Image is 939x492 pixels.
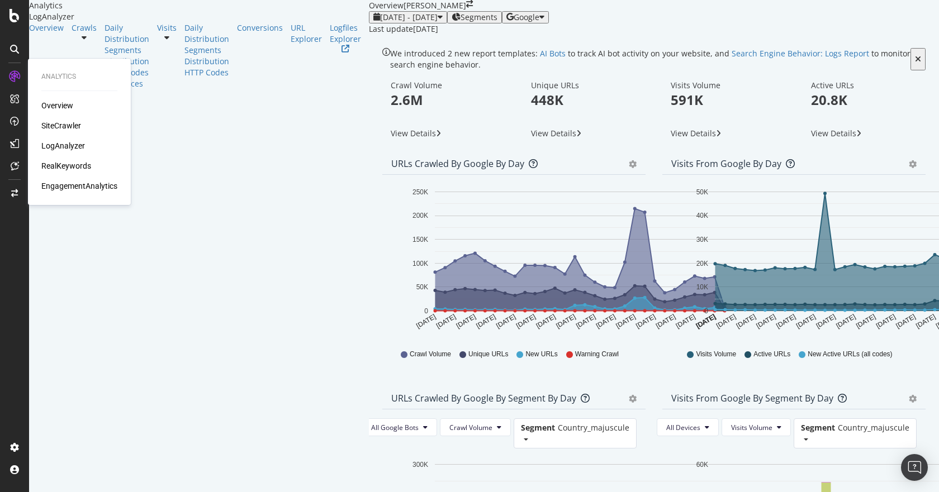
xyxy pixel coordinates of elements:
text: [DATE] [695,313,717,330]
text: [DATE] [415,313,437,330]
svg: A chart. [391,184,754,339]
text: [DATE] [895,313,917,330]
text: [DATE] [834,313,857,330]
text: [DATE] [554,313,577,330]
a: AI Bots [540,48,566,59]
text: 300K [412,461,428,469]
text: [DATE] [615,313,637,330]
text: 10K [696,283,708,291]
span: View Details [531,128,576,138]
text: 200K [412,212,428,219]
text: 30K [696,236,708,243]
span: All Devices [666,423,700,432]
text: [DATE] [755,313,777,330]
span: View Details [391,128,436,138]
span: Unique URLs [468,350,508,359]
span: Segment [801,422,835,433]
text: [DATE] [735,313,757,330]
div: Unique URLs [531,80,638,90]
text: [DATE] [595,313,617,330]
text: [DATE] [855,313,877,330]
a: RealKeywords [41,160,91,171]
a: Logfiles Explorer [330,22,361,52]
button: [DATE] - [DATE] [369,11,447,23]
span: Visits Volume [731,423,772,432]
div: Analytics [41,72,117,82]
span: New URLs [525,350,557,359]
text: [DATE] [634,313,657,330]
span: Country_majuscule [558,422,629,433]
span: Crawl Volume [449,423,492,432]
text: [DATE] [875,313,897,330]
div: Visits from Google by day [671,158,781,169]
div: Crawl Volume [391,80,497,90]
a: Search Engine Behavior: Logs Report [732,48,869,59]
span: [DATE] - [DATE] [380,12,438,22]
text: [DATE] [715,313,737,330]
text: [DATE] [795,313,817,330]
div: Active URLs [811,80,918,90]
text: [DATE] [575,313,597,330]
span: Segments [461,13,497,22]
div: Crawls [72,22,97,34]
div: gear [909,160,917,168]
text: [DATE] [535,313,557,330]
text: 150K [412,236,428,243]
text: 20K [696,260,708,268]
div: Conversions [237,22,283,34]
span: Active URLs [753,350,790,359]
text: 50K [416,283,428,291]
a: SiteCrawler [41,120,81,131]
div: gear [629,395,637,403]
text: 0 [704,307,708,315]
span: Google [514,12,539,22]
span: Segment [521,422,555,433]
a: HTTP Codes [184,67,229,78]
button: close banner [910,48,926,70]
a: Daily Distribution [105,22,149,45]
div: We introduced 2 new report templates: to track AI bot activity on your website, and to monitor se... [390,48,910,70]
p: 2.6M [391,90,497,109]
span: Crawl Volume [410,350,451,359]
div: gear [629,160,637,168]
a: Overview [29,22,64,34]
div: URLs Crawled by Google by day [391,158,524,169]
text: 100K [412,260,428,268]
a: Daily Distribution [184,22,229,45]
text: 50K [696,188,708,196]
text: [DATE] [914,313,937,330]
span: All Google Bots [371,423,419,432]
a: EngagementAnalytics [41,180,117,192]
p: 20.8K [811,90,918,109]
span: New Active URLs (all codes) [808,350,892,359]
text: [DATE] [435,313,457,330]
a: Visits [157,22,177,34]
div: URLs Crawled by Google By Segment By Day [391,393,576,404]
div: Visits from Google By Segment By Day [671,393,833,404]
div: gear [909,395,917,403]
div: Last update [369,23,438,35]
span: Visits Volume [696,350,736,359]
text: [DATE] [495,313,517,330]
button: All Devices [657,418,719,436]
div: [DATE] [413,23,438,35]
a: LogAnalyzer [41,140,85,151]
span: Country_majuscule [838,422,909,433]
text: 40K [696,212,708,219]
div: Open Intercom Messenger [901,454,928,481]
a: Segments Distribution [184,45,229,67]
text: 60K [696,461,708,469]
button: Google [502,11,549,23]
a: Overview [41,100,73,111]
text: [DATE] [815,313,837,330]
div: Logfiles Explorer [330,22,361,45]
